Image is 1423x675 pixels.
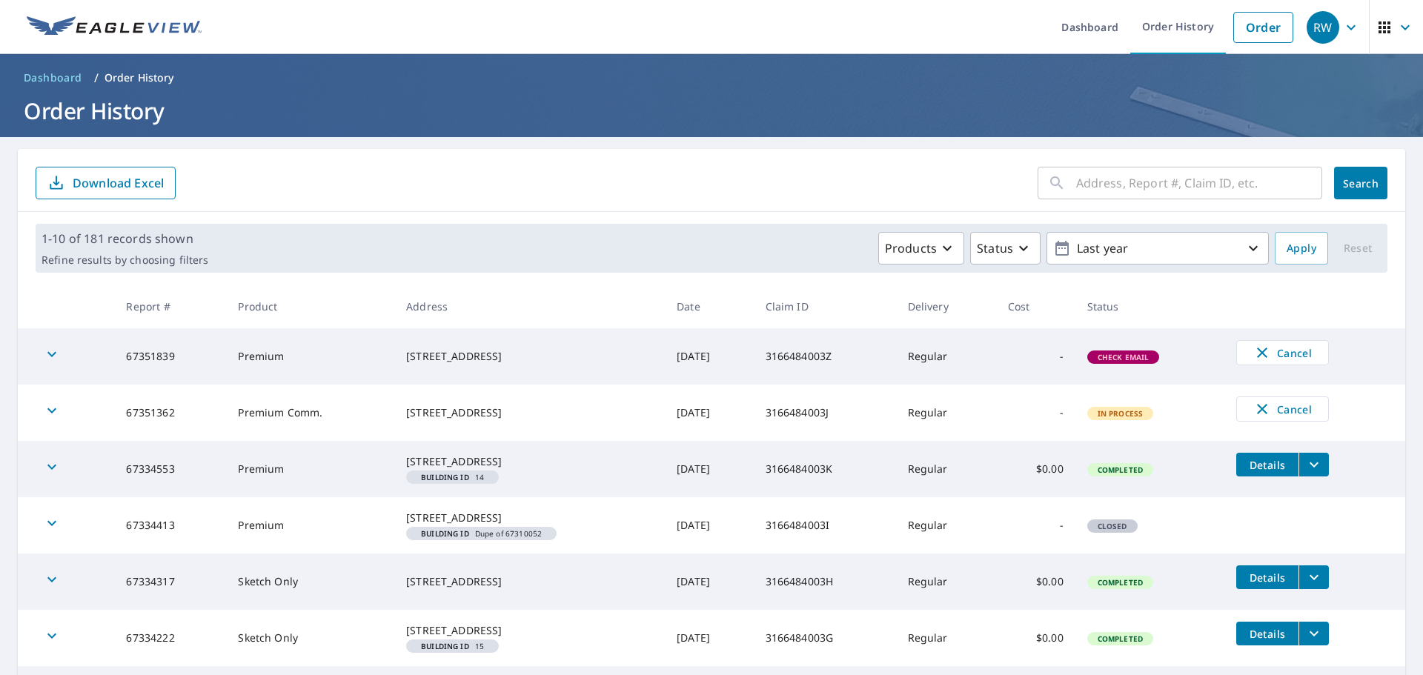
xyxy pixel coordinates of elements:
td: $0.00 [996,610,1075,666]
span: 15 [412,642,493,650]
th: Cost [996,285,1075,328]
button: Last year [1046,232,1269,265]
td: Sketch Only [226,553,394,610]
button: detailsBtn-67334553 [1236,453,1298,476]
td: 67334317 [114,553,226,610]
td: [DATE] [665,328,753,385]
td: Premium Comm. [226,385,394,441]
span: Details [1245,571,1290,585]
td: 67334413 [114,497,226,553]
p: Download Excel [73,175,164,191]
button: filesDropdownBtn-67334317 [1298,565,1329,589]
td: 3166484003K [754,441,896,497]
img: EV Logo [27,16,202,39]
td: 67334222 [114,610,226,666]
input: Address, Report #, Claim ID, etc. [1076,162,1322,204]
a: Dashboard [18,66,88,90]
h1: Order History [18,96,1405,126]
td: [DATE] [665,553,753,610]
span: Details [1245,458,1290,472]
em: Building ID [421,473,469,481]
span: 14 [412,473,493,481]
td: [DATE] [665,497,753,553]
td: - [996,497,1075,553]
span: Cancel [1252,400,1313,418]
button: detailsBtn-67334222 [1236,622,1298,645]
td: Regular [896,610,996,666]
div: [STREET_ADDRESS] [406,511,653,525]
span: Apply [1287,239,1316,258]
li: / [94,69,99,87]
th: Address [394,285,665,328]
em: Building ID [421,642,469,650]
th: Date [665,285,753,328]
td: Regular [896,553,996,610]
td: 3166484003J [754,385,896,441]
td: Regular [896,497,996,553]
span: Search [1346,176,1376,190]
th: Claim ID [754,285,896,328]
th: Delivery [896,285,996,328]
span: Closed [1089,521,1136,531]
span: Dupe of 67310052 [412,530,551,537]
td: Regular [896,385,996,441]
td: 3166484003Z [754,328,896,385]
p: Last year [1071,236,1244,262]
nav: breadcrumb [18,66,1405,90]
button: Download Excel [36,167,176,199]
a: Order [1233,12,1293,43]
p: Status [977,239,1013,257]
div: RW [1307,11,1339,44]
span: In Process [1089,408,1152,419]
td: $0.00 [996,553,1075,610]
td: 67351839 [114,328,226,385]
span: Completed [1089,465,1152,475]
td: Regular [896,441,996,497]
td: - [996,328,1075,385]
span: Completed [1089,577,1152,588]
button: filesDropdownBtn-67334553 [1298,453,1329,476]
td: - [996,385,1075,441]
button: Products [878,232,964,265]
div: [STREET_ADDRESS] [406,574,653,589]
td: Premium [226,328,394,385]
p: Refine results by choosing filters [42,253,208,267]
button: detailsBtn-67334317 [1236,565,1298,589]
button: filesDropdownBtn-67334222 [1298,622,1329,645]
td: Premium [226,441,394,497]
td: [DATE] [665,441,753,497]
span: Completed [1089,634,1152,644]
td: 67351362 [114,385,226,441]
td: [DATE] [665,610,753,666]
div: [STREET_ADDRESS] [406,454,653,469]
td: 67334553 [114,441,226,497]
td: Sketch Only [226,610,394,666]
th: Product [226,285,394,328]
td: [DATE] [665,385,753,441]
button: Status [970,232,1041,265]
td: Premium [226,497,394,553]
span: Details [1245,627,1290,641]
span: Check Email [1089,352,1158,362]
span: Dashboard [24,70,82,85]
em: Building ID [421,530,469,537]
td: 3166484003G [754,610,896,666]
span: Cancel [1252,344,1313,362]
button: Search [1334,167,1387,199]
td: 3166484003I [754,497,896,553]
p: 1-10 of 181 records shown [42,230,208,247]
th: Status [1075,285,1224,328]
button: Apply [1275,232,1328,265]
button: Cancel [1236,396,1329,422]
td: Regular [896,328,996,385]
p: Products [885,239,937,257]
div: [STREET_ADDRESS] [406,405,653,420]
td: 3166484003H [754,553,896,610]
div: [STREET_ADDRESS] [406,623,653,638]
p: Order History [105,70,174,85]
button: Cancel [1236,340,1329,365]
div: [STREET_ADDRESS] [406,349,653,364]
th: Report # [114,285,226,328]
td: $0.00 [996,441,1075,497]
